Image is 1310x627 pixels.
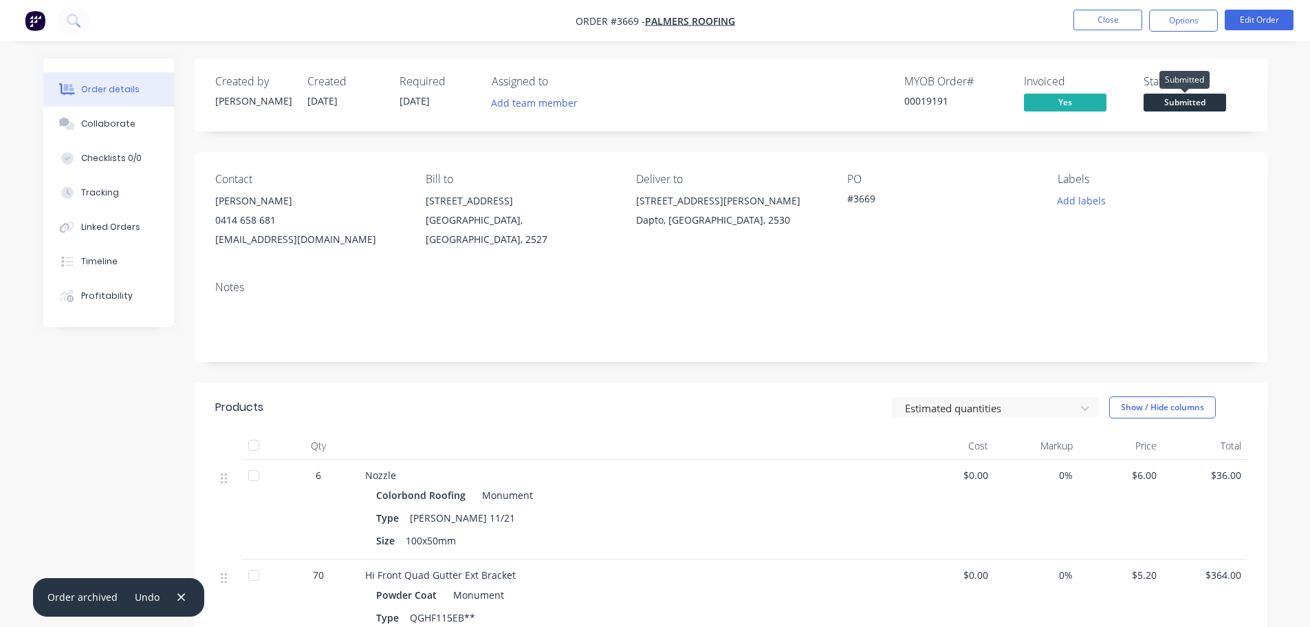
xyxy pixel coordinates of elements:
div: Collaborate [81,118,135,130]
div: Price [1078,432,1163,460]
span: $6.00 [1084,468,1157,482]
span: Nozzle [365,469,396,482]
span: $5.20 [1084,568,1157,582]
div: Contact [215,173,404,186]
button: Checklists 0/0 [43,141,174,176]
button: Edit Order [1225,10,1293,30]
span: 0% [999,568,1073,582]
div: [STREET_ADDRESS] [426,191,614,211]
div: Assigned to [492,75,629,88]
button: Add team member [483,94,585,112]
div: Markup [994,432,1078,460]
div: Bill to [426,173,614,186]
div: 00019191 [904,94,1007,108]
span: Hi Front Quad Gutter Ext Bracket [365,568,516,582]
button: Add labels [1050,191,1113,210]
div: Linked Orders [81,221,140,233]
div: Checklists 0/0 [81,152,142,164]
button: Undo [128,588,167,606]
a: PALMERS ROOFING [645,14,735,28]
div: Cost [910,432,994,460]
span: $364.00 [1168,568,1241,582]
span: $0.00 [915,468,989,482]
div: Order archived [47,590,118,604]
button: Order details [43,72,174,107]
button: Linked Orders [43,210,174,244]
div: 0414 658 681 [215,211,404,230]
button: Options [1149,10,1218,32]
div: Colorbond Roofing [376,485,471,505]
span: $36.00 [1168,468,1241,482]
span: $0.00 [915,568,989,582]
div: [STREET_ADDRESS][GEOGRAPHIC_DATA], [GEOGRAPHIC_DATA], 2527 [426,191,614,249]
div: Labels [1058,173,1246,186]
div: Notes [215,281,1247,294]
div: Monument [477,485,533,505]
img: Factory [25,10,45,31]
span: Submitted [1144,94,1226,111]
span: [DATE] [400,94,430,107]
div: #3669 [847,191,1019,211]
button: Profitability [43,279,174,313]
div: Monument [448,585,504,605]
div: 100x50mm [400,531,461,551]
button: Submitted [1144,94,1226,114]
div: [PERSON_NAME] [215,94,291,108]
div: [PERSON_NAME] [215,191,404,211]
button: Show / Hide columns [1109,396,1216,418]
div: Created by [215,75,291,88]
button: Close [1073,10,1142,30]
div: Total [1162,432,1247,460]
span: Yes [1024,94,1106,111]
span: 6 [316,468,321,482]
div: Required [400,75,475,88]
div: Order details [81,83,140,96]
span: [DATE] [307,94,338,107]
div: Invoiced [1024,75,1127,88]
div: [GEOGRAPHIC_DATA], [GEOGRAPHIC_DATA], 2527 [426,211,614,249]
button: Timeline [43,244,174,279]
button: Tracking [43,176,174,210]
div: Type [376,508,404,528]
div: Deliver to [636,173,825,186]
div: Dapto, [GEOGRAPHIC_DATA], 2530 [636,211,825,230]
button: Collaborate [43,107,174,141]
button: Add team member [492,94,585,112]
div: [PERSON_NAME]0414 658 681[EMAIL_ADDRESS][DOMAIN_NAME] [215,191,404,249]
div: Status [1144,75,1247,88]
div: Products [215,399,263,416]
div: Qty [277,432,360,460]
div: Tracking [81,187,119,199]
div: Created [307,75,383,88]
div: Profitability [81,290,133,302]
div: [PERSON_NAME] 11/21 [404,508,521,528]
div: Submitted [1159,71,1210,89]
span: Order #3669 - [576,14,645,28]
div: PO [847,173,1036,186]
span: 70 [313,568,324,582]
div: [STREET_ADDRESS][PERSON_NAME] [636,191,825,211]
div: Powder Coat [376,585,442,605]
div: Timeline [81,255,118,268]
div: MYOB Order # [904,75,1007,88]
div: [EMAIL_ADDRESS][DOMAIN_NAME] [215,230,404,249]
span: 0% [999,468,1073,482]
div: [STREET_ADDRESS][PERSON_NAME]Dapto, [GEOGRAPHIC_DATA], 2530 [636,191,825,235]
div: Size [376,531,400,551]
